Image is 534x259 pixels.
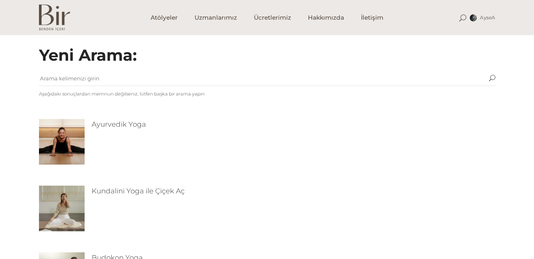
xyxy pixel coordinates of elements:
[254,14,291,22] span: Ücretlerimiz
[361,14,383,22] span: İletişim
[39,72,489,86] input: Arama kelimenizi girin
[39,89,495,98] div: Aşağıdaki sonuçlardan memnun değilseniz, lütfen başka bir arama yapın
[39,46,495,65] h2: Yeni Arama:
[470,14,477,21] img: AyseA1.jpg
[92,120,146,128] a: Ayurvedik Yoga
[92,187,185,195] a: Kundalini Yoga ile Çiçek Aç
[151,14,178,22] span: Atölyeler
[308,14,344,22] span: Hakkımızda
[480,14,495,21] span: AyseA
[195,14,237,22] span: Uzmanlarımız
